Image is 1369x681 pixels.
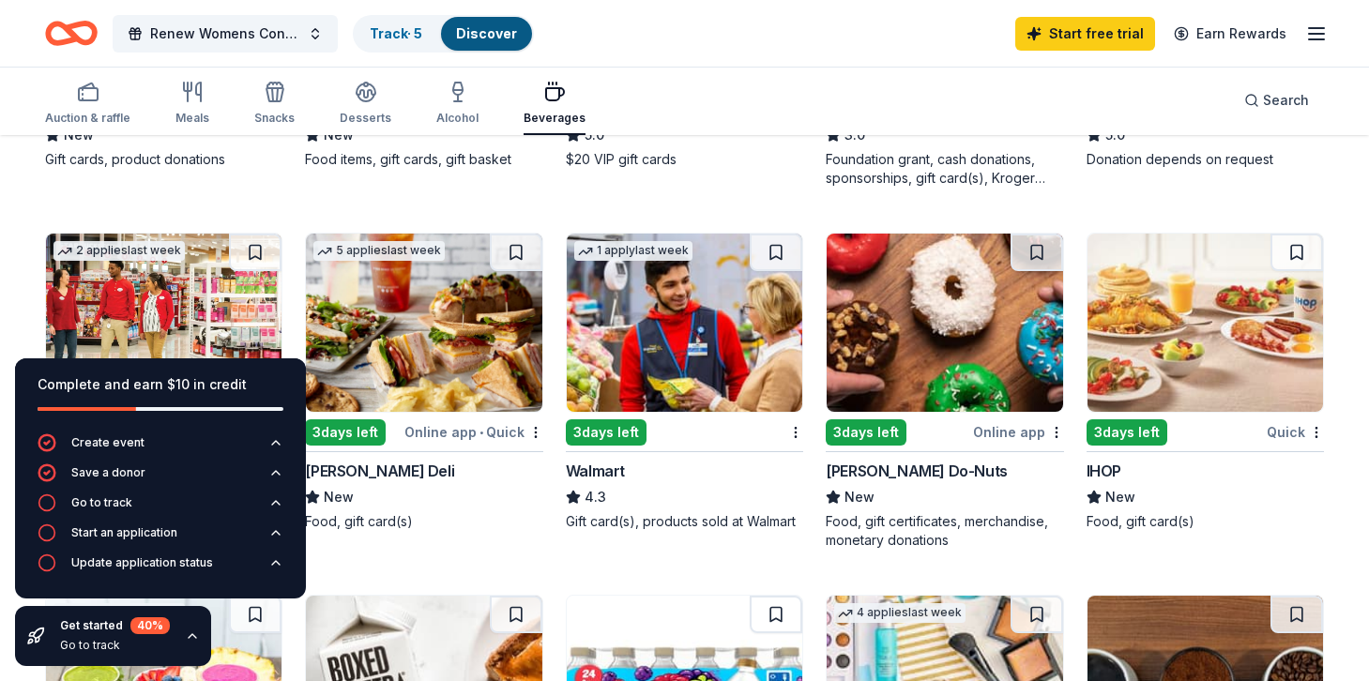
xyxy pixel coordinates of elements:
[566,512,803,531] div: Gift card(s), products sold at Walmart
[1163,17,1298,51] a: Earn Rewards
[313,241,445,261] div: 5 applies last week
[38,523,283,553] button: Start an application
[585,486,606,508] span: 4.3
[150,23,300,45] span: Renew Womens Conference
[353,15,534,53] button: Track· 5Discover
[844,486,875,508] span: New
[1087,419,1167,446] div: 3 days left
[524,111,586,126] div: Beverages
[1267,420,1324,444] div: Quick
[340,73,391,135] button: Desserts
[38,493,283,523] button: Go to track
[436,111,479,126] div: Alcohol
[305,419,386,446] div: 3 days left
[826,460,1008,482] div: [PERSON_NAME] Do-Nuts
[826,233,1063,550] a: Image for Shipley Do-Nuts3days leftOnline app[PERSON_NAME] Do-NutsNewFood, gift certificates, mer...
[324,124,354,146] span: New
[305,460,454,482] div: [PERSON_NAME] Deli
[45,111,130,126] div: Auction & raffle
[71,465,145,480] div: Save a donor
[973,420,1064,444] div: Online app
[340,111,391,126] div: Desserts
[1263,89,1309,112] span: Search
[305,150,542,169] div: Food items, gift cards, gift basket
[305,233,542,531] a: Image for McAlister's Deli5 applieslast week3days leftOnline app•Quick[PERSON_NAME] DeliNewFood, ...
[46,234,281,412] img: Image for Target
[827,234,1062,412] img: Image for Shipley Do-Nuts
[71,555,213,570] div: Update application status
[585,124,604,146] span: 5.0
[1229,82,1324,119] button: Search
[45,233,282,550] a: Image for Target2 applieslast week3days leftTarget4.2Gift cards ($50-100 value, with a maximum do...
[1087,150,1324,169] div: Donation depends on request
[71,435,145,450] div: Create event
[38,433,283,463] button: Create event
[1088,234,1323,412] img: Image for IHOP
[574,241,692,261] div: 1 apply last week
[306,234,541,412] img: Image for McAlister's Deli
[844,124,865,146] span: 3.0
[60,638,170,653] div: Go to track
[1087,512,1324,531] div: Food, gift card(s)
[1105,486,1135,508] span: New
[64,124,94,146] span: New
[305,512,542,531] div: Food, gift card(s)
[370,25,422,41] a: Track· 5
[436,73,479,135] button: Alcohol
[71,525,177,540] div: Start an application
[71,495,132,510] div: Go to track
[566,233,803,531] a: Image for Walmart1 applylast week3days leftWalmart4.3Gift card(s), products sold at Walmart
[45,150,282,169] div: Gift cards, product donations
[834,603,966,623] div: 4 applies last week
[826,419,906,446] div: 3 days left
[175,73,209,135] button: Meals
[113,15,338,53] button: Renew Womens Conference
[1015,17,1155,51] a: Start free trial
[254,73,295,135] button: Snacks
[45,73,130,135] button: Auction & raffle
[567,234,802,412] img: Image for Walmart
[60,617,170,634] div: Get started
[38,373,283,396] div: Complete and earn $10 in credit
[130,617,170,634] div: 40 %
[45,11,98,55] a: Home
[524,73,586,135] button: Beverages
[38,463,283,493] button: Save a donor
[566,150,803,169] div: $20 VIP gift cards
[1105,124,1125,146] span: 5.0
[175,111,209,126] div: Meals
[38,553,283,583] button: Update application status
[1087,460,1121,482] div: IHOP
[324,486,354,508] span: New
[566,460,625,482] div: Walmart
[53,241,185,261] div: 2 applies last week
[479,425,483,440] span: •
[826,512,1063,550] div: Food, gift certificates, merchandise, monetary donations
[456,25,517,41] a: Discover
[254,111,295,126] div: Snacks
[404,420,543,444] div: Online app Quick
[826,150,1063,188] div: Foundation grant, cash donations, sponsorships, gift card(s), Kroger products
[566,419,646,446] div: 3 days left
[1087,233,1324,531] a: Image for IHOP3days leftQuickIHOPNewFood, gift card(s)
